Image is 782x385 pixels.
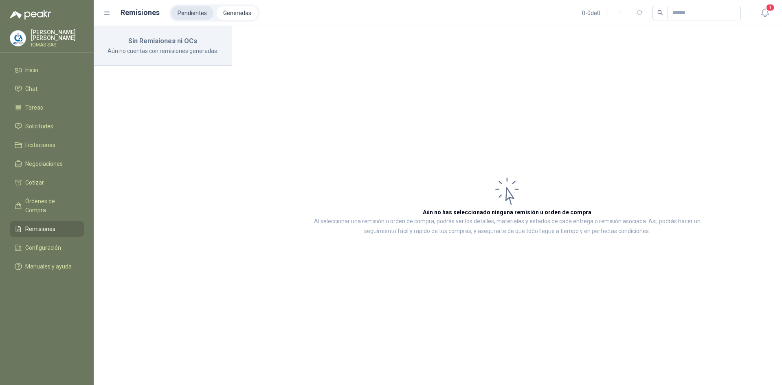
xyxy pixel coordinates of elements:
[103,46,222,55] p: Aún no cuentas con remisiones generadas.
[10,259,84,274] a: Manuales y ayuda
[766,4,775,11] span: 1
[10,62,84,78] a: Inicio
[657,10,663,15] span: search
[10,240,84,255] a: Configuración
[314,217,701,236] p: Al seleccionar una remisión u orden de compra, podrás ver los detalles, materiales y estados de c...
[10,31,26,46] img: Company Logo
[217,6,258,20] a: Generadas
[25,103,43,112] span: Tareas
[25,66,38,75] span: Inicio
[25,178,44,187] span: Cotizar
[103,36,222,46] h3: Sin Remisiones ni OCs
[25,84,37,93] span: Chat
[10,10,51,20] img: Logo peakr
[10,81,84,97] a: Chat
[10,156,84,172] a: Negociaciones
[10,175,84,190] a: Cotizar
[31,42,84,47] p: IOMAS SAS
[758,6,772,20] button: 1
[423,208,591,217] h3: Aún no has seleccionado ninguna remisión u orden de compra
[10,100,84,115] a: Tareas
[121,7,160,18] h1: Remisiones
[10,119,84,134] a: Solicitudes
[10,194,84,218] a: Órdenes de Compra
[25,197,76,215] span: Órdenes de Compra
[31,29,84,41] p: [PERSON_NAME] [PERSON_NAME]
[25,262,72,271] span: Manuales y ayuda
[25,243,61,252] span: Configuración
[10,221,84,237] a: Remisiones
[10,137,84,153] a: Licitaciones
[25,159,63,168] span: Negociaciones
[25,141,55,150] span: Licitaciones
[25,122,53,131] span: Solicitudes
[25,224,55,233] span: Remisiones
[171,6,213,20] a: Pendientes
[582,7,626,20] div: 0 - 0 de 0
